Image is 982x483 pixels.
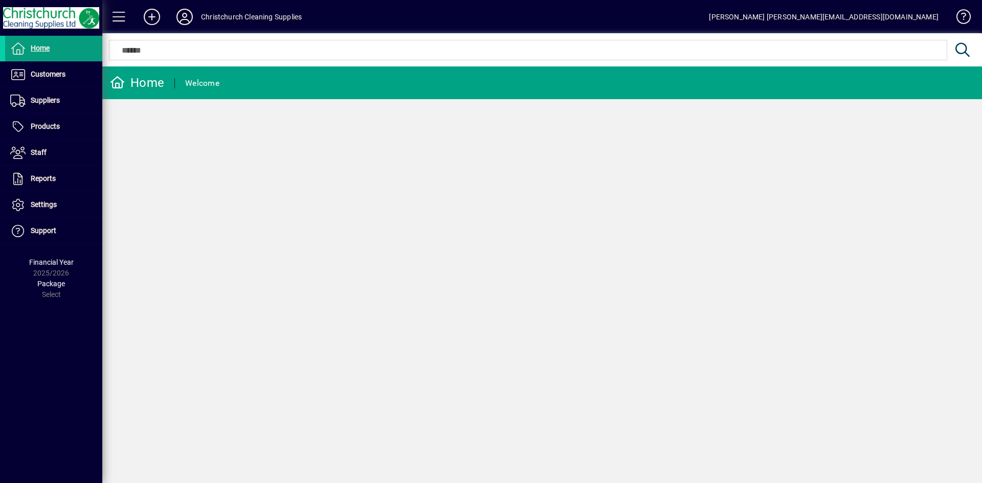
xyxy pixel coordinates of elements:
[5,218,102,244] a: Support
[5,62,102,87] a: Customers
[110,75,164,91] div: Home
[5,166,102,192] a: Reports
[31,44,50,52] span: Home
[136,8,168,26] button: Add
[37,280,65,288] span: Package
[5,192,102,218] a: Settings
[29,258,74,266] span: Financial Year
[31,174,56,182] span: Reports
[31,200,57,209] span: Settings
[949,2,969,35] a: Knowledge Base
[31,122,60,130] span: Products
[168,8,201,26] button: Profile
[31,226,56,235] span: Support
[5,140,102,166] a: Staff
[5,114,102,140] a: Products
[31,148,47,156] span: Staff
[31,70,65,78] span: Customers
[185,75,219,91] div: Welcome
[31,96,60,104] span: Suppliers
[5,88,102,113] a: Suppliers
[709,9,939,25] div: [PERSON_NAME] [PERSON_NAME][EMAIL_ADDRESS][DOMAIN_NAME]
[201,9,302,25] div: Christchurch Cleaning Supplies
